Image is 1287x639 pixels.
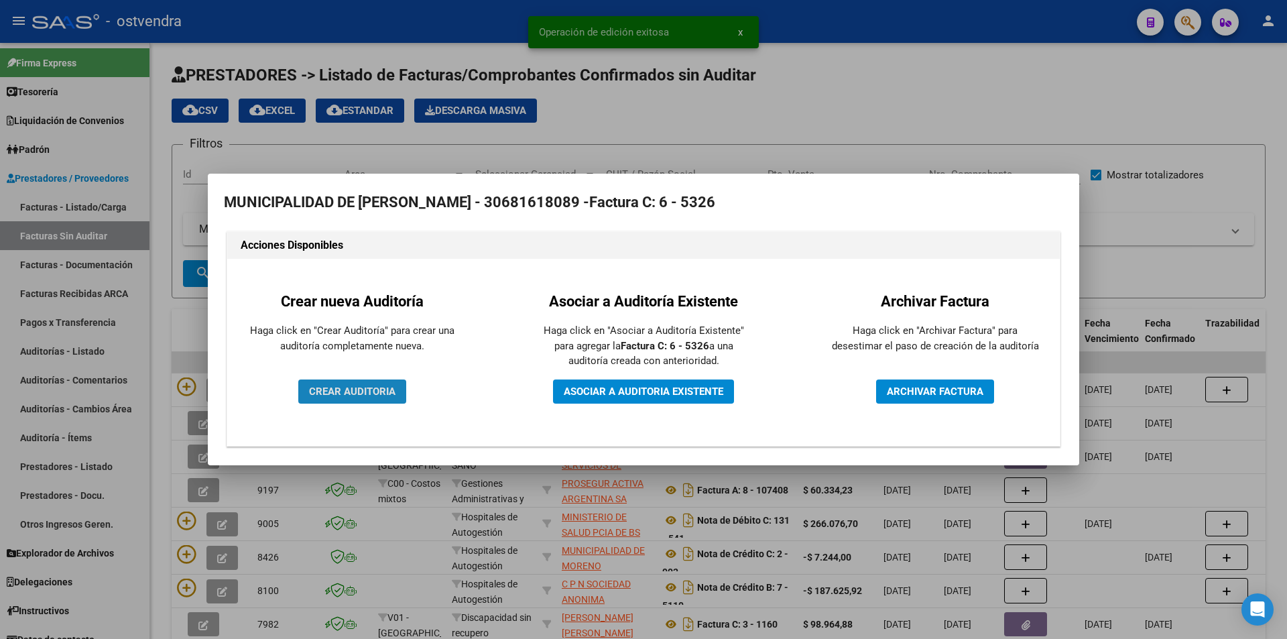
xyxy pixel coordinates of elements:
[540,323,747,369] p: Haga click en "Asociar a Auditoría Existente" para agregar la a una auditoría creada con anterior...
[248,323,456,353] p: Haga click en "Crear Auditoría" para crear una auditoría completamente nueva.
[298,380,406,404] button: CREAR AUDITORIA
[876,380,994,404] button: ARCHIVAR FACTURA
[241,237,1046,253] h1: Acciones Disponibles
[831,323,1039,353] p: Haga click en "Archivar Factura" para desestimar el paso de creación de la auditoría
[589,194,715,211] strong: Factura C: 6 - 5326
[224,190,1063,215] h2: MUNICIPALIDAD DE [PERSON_NAME] - 30681618089 -
[309,386,395,398] span: CREAR AUDITORIA
[540,290,747,312] h2: Asociar a Auditoría Existente
[564,386,723,398] span: ASOCIAR A AUDITORIA EXISTENTE
[887,386,983,398] span: ARCHIVAR FACTURA
[553,380,734,404] button: ASOCIAR A AUDITORIA EXISTENTE
[248,290,456,312] h2: Crear nueva Auditoría
[1241,593,1274,626] div: Open Intercom Messenger
[831,290,1039,312] h2: Archivar Factura
[621,340,709,352] strong: Factura C: 6 - 5326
